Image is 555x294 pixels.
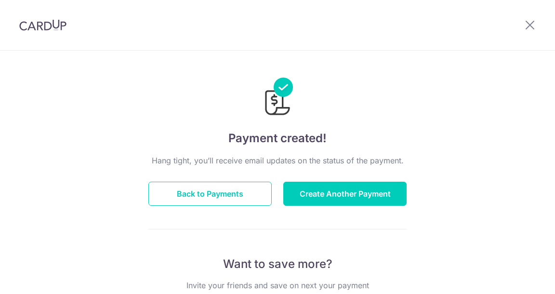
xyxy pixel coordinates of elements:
p: Invite your friends and save on next your payment [148,280,407,291]
button: Create Another Payment [283,182,407,206]
img: CardUp [19,19,66,31]
img: Payments [262,78,293,118]
button: Back to Payments [148,182,272,206]
p: Hang tight, you’ll receive email updates on the status of the payment. [148,155,407,166]
h4: Payment created! [148,130,407,147]
p: Want to save more? [148,256,407,272]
